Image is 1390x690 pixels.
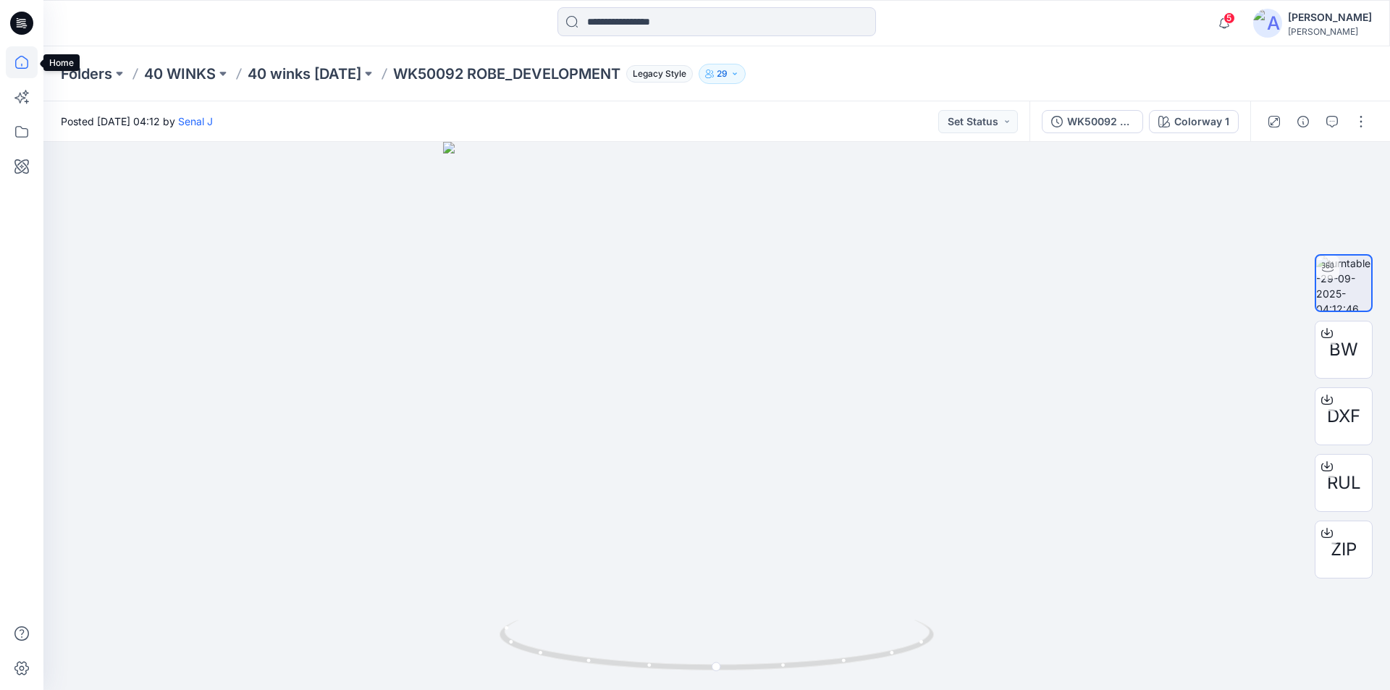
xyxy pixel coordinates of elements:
[626,65,693,83] span: Legacy Style
[393,64,620,84] p: WK50092 ROBE_DEVELOPMENT
[178,115,213,127] a: Senal J
[699,64,746,84] button: 29
[1288,9,1372,26] div: [PERSON_NAME]
[248,64,361,84] a: 40 winks [DATE]
[1288,26,1372,37] div: [PERSON_NAME]
[1042,110,1143,133] button: WK50092 ROBE_DEVELOPMENT
[1316,256,1371,311] img: turntable-29-09-2025-04:12:46
[1149,110,1239,133] button: Colorway 1
[1329,337,1358,363] span: BW
[61,64,112,84] a: Folders
[1067,114,1134,130] div: WK50092 ROBE_DEVELOPMENT
[144,64,216,84] a: 40 WINKS
[1223,12,1235,24] span: 5
[620,64,693,84] button: Legacy Style
[1292,110,1315,133] button: Details
[1253,9,1282,38] img: avatar
[61,114,213,129] span: Posted [DATE] 04:12 by
[1327,470,1361,496] span: RUL
[717,66,728,82] p: 29
[1331,537,1357,563] span: ZIP
[1327,403,1360,429] span: DXF
[1174,114,1229,130] div: Colorway 1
